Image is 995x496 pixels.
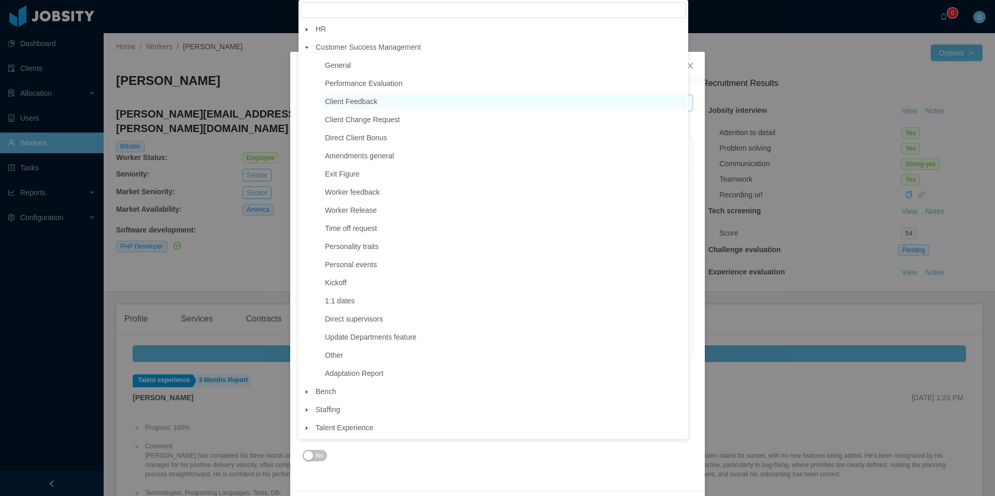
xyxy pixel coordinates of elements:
[322,312,686,326] span: Direct supervisors
[325,260,377,269] span: Personal events
[325,224,377,232] span: Time off request
[303,450,327,461] button: Add comment to Worker File?
[322,185,686,199] span: Worker feedback
[322,258,686,272] span: Personal events
[325,369,383,377] span: Adaptation Report
[322,276,686,290] span: Kickoff
[322,348,686,362] span: Other
[304,389,309,395] i: icon: caret-down
[313,385,686,399] span: Bench
[686,62,694,70] i: icon: close
[322,95,686,109] span: Client Feedback
[316,405,340,414] span: Staffing
[325,170,360,178] span: Exit Figure
[325,333,417,341] span: Update Departments feature
[322,294,686,308] span: 1:1 dates
[316,450,323,461] span: No
[322,240,686,254] span: Personality traits
[325,297,355,305] span: 1:1 dates
[316,424,373,432] span: Talent Experience
[304,27,309,32] i: icon: caret-down
[322,330,686,344] span: Update Departments feature
[316,25,326,33] span: HR
[322,222,686,236] span: Time off request
[325,188,380,196] span: Worker feedback
[304,426,309,431] i: icon: caret-down
[322,149,686,163] span: Amendments general
[325,97,377,106] span: Client Feedback
[316,43,421,51] span: Customer Success Management
[313,403,686,417] span: Staffing
[313,40,686,54] span: Customer Success Management
[322,77,686,91] span: Performance Evaluation
[304,407,309,413] i: icon: caret-down
[325,206,377,214] span: Worker Release
[301,2,686,18] input: filter select
[325,315,383,323] span: Direct supervisors
[325,115,400,124] span: Client Change Request
[322,203,686,217] span: Worker Release
[313,22,686,36] span: HR
[325,134,387,142] span: Direct Client Bonus
[313,421,686,435] span: Talent Experience
[325,279,347,287] span: Kickoff
[322,113,686,127] span: Client Change Request
[322,131,686,145] span: Direct Client Bonus
[322,59,686,72] span: General
[304,45,309,50] i: icon: caret-down
[325,152,394,160] span: Amendments general
[325,61,351,69] span: General
[316,387,336,396] span: Bench
[322,367,686,381] span: Adaptation Report
[325,242,378,251] span: Personality traits
[322,167,686,181] span: Exit Figure
[325,351,343,359] span: Other
[676,52,705,81] button: Close
[325,79,402,87] span: Performance Evaluation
